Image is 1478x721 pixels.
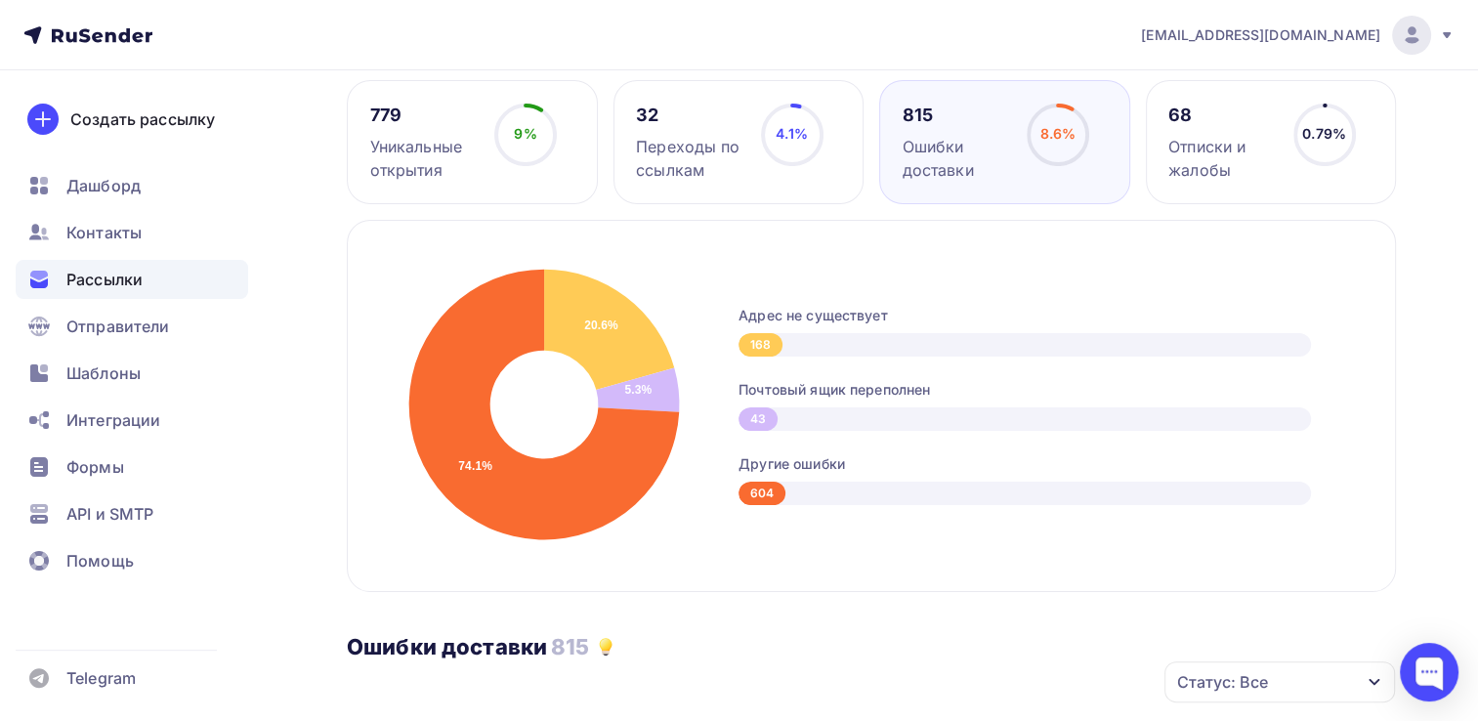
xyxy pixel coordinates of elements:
[1302,125,1346,142] span: 0.79%
[739,482,785,505] div: 604
[16,307,248,346] a: Отправители
[1168,135,1276,182] div: Отписки и жалобы
[739,380,1356,400] div: Почтовый ящик переполнен
[66,315,170,338] span: Отправители
[739,454,1356,474] div: Другие ошибки
[16,447,248,487] a: Формы
[66,549,134,573] span: Помощь
[66,221,142,244] span: Контакты
[16,260,248,299] a: Рассылки
[16,166,248,205] a: Дашборд
[70,107,215,131] div: Создать рассылку
[16,354,248,393] a: Шаблоны
[16,213,248,252] a: Контакты
[66,455,124,479] span: Формы
[636,135,743,182] div: Переходы по ссылкам
[66,408,160,432] span: Интеграции
[66,268,143,291] span: Рассылки
[1040,125,1077,142] span: 8.6%
[903,104,1010,127] div: 815
[1141,25,1380,45] span: [EMAIL_ADDRESS][DOMAIN_NAME]
[66,502,153,526] span: API и SMTP
[1141,16,1455,55] a: [EMAIL_ADDRESS][DOMAIN_NAME]
[636,104,743,127] div: 32
[370,135,478,182] div: Уникальные открытия
[1163,660,1396,703] button: Статус: Все
[739,306,1356,325] div: Адрес не существует
[1177,670,1268,694] div: Статус: Все
[66,361,141,385] span: Шаблоны
[66,666,136,690] span: Telegram
[370,104,478,127] div: 779
[739,333,782,357] div: 168
[551,633,589,660] h3: 815
[1168,104,1276,127] div: 68
[347,633,547,660] h3: Ошибки доставки
[66,174,141,197] span: Дашборд
[903,135,1010,182] div: Ошибки доставки
[514,125,536,142] span: 9%
[776,125,808,142] span: 4.1%
[739,407,778,431] div: 43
